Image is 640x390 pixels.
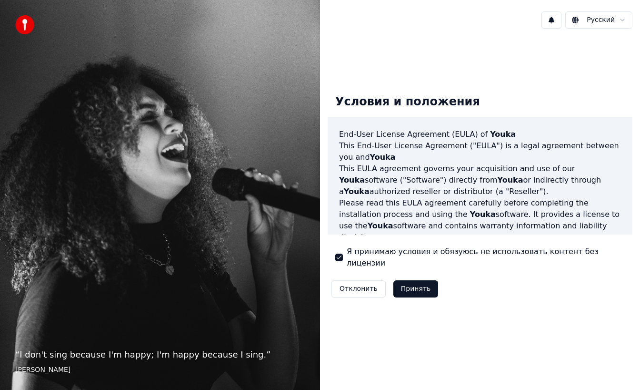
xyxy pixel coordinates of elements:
[328,87,488,117] div: Условия и положения
[498,175,523,185] span: Youka
[339,163,621,197] p: This EULA agreement governs your acquisition and use of our software ("Software") directly from o...
[490,130,516,139] span: Youka
[347,246,625,269] label: Я принимаю условия и обязуюсь не использовать контент без лицензии
[368,221,393,230] span: Youka
[15,365,305,375] footer: [PERSON_NAME]
[339,175,365,185] span: Youka
[370,153,396,162] span: Youka
[339,197,621,243] p: Please read this EULA agreement carefully before completing the installation process and using th...
[344,187,370,196] span: Youka
[331,280,386,298] button: Отклонить
[470,210,496,219] span: Youka
[393,280,439,298] button: Принять
[339,140,621,163] p: This End-User License Agreement ("EULA") is a legal agreement between you and
[15,348,305,361] p: “ I don't sing because I'm happy; I'm happy because I sing. ”
[15,15,34,34] img: youka
[339,129,621,140] h3: End-User License Agreement (EULA) of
